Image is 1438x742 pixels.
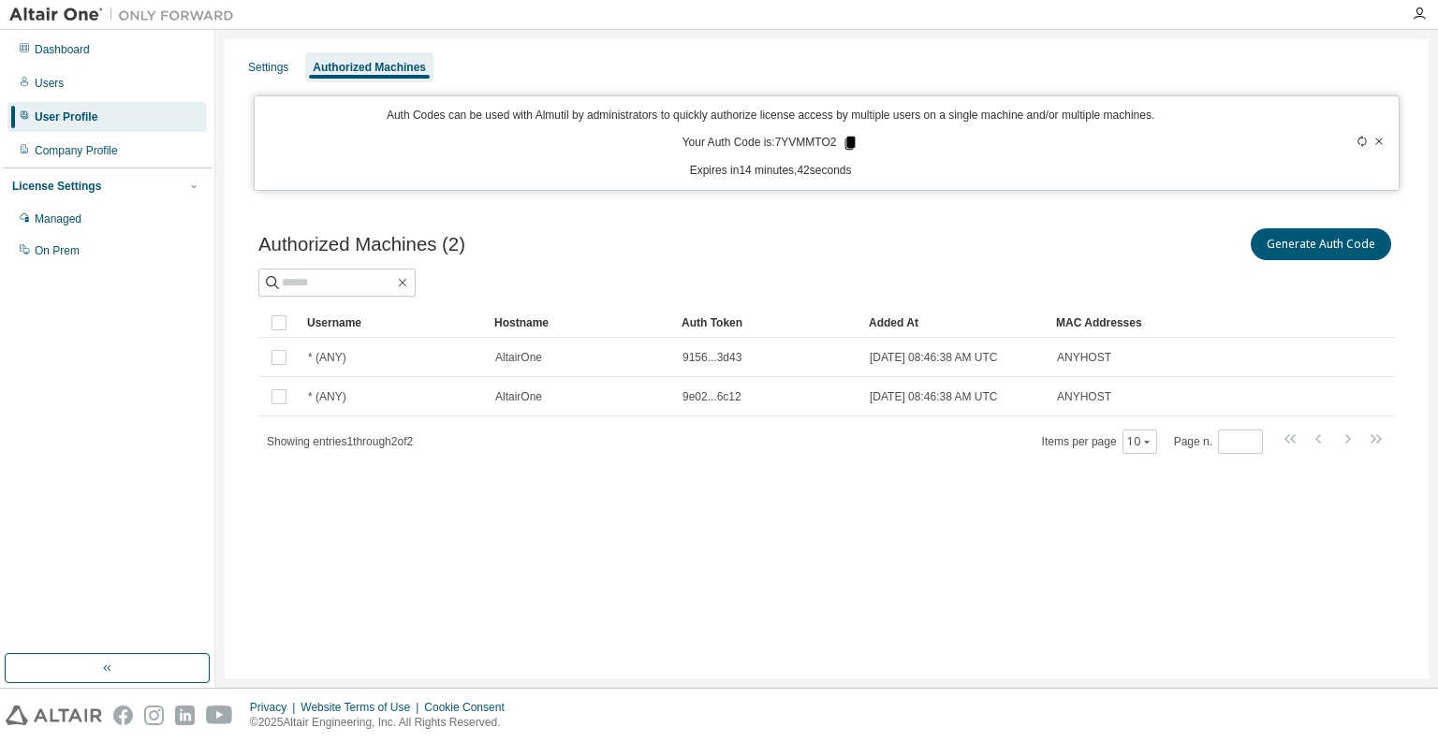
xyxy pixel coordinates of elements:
[1056,308,1198,338] div: MAC Addresses
[266,108,1275,124] p: Auth Codes can be used with Almutil by administrators to quickly authorize license access by mult...
[35,109,97,124] div: User Profile
[6,706,102,725] img: altair_logo.svg
[495,389,542,404] span: AltairOne
[682,389,741,404] span: 9e02...6c12
[494,308,667,338] div: Hostname
[870,350,998,365] span: [DATE] 08:46:38 AM UTC
[248,60,288,75] div: Settings
[682,135,859,152] p: Your Auth Code is: 7YVMMTO2
[870,389,998,404] span: [DATE] 08:46:38 AM UTC
[35,243,80,258] div: On Prem
[175,706,195,725] img: linkedin.svg
[495,350,542,365] span: AltairOne
[1057,350,1111,365] span: ANYHOST
[266,163,1275,179] p: Expires in 14 minutes, 42 seconds
[308,389,346,404] span: * (ANY)
[307,308,479,338] div: Username
[1127,434,1152,449] button: 10
[1042,429,1157,454] span: Items per page
[35,76,64,91] div: Users
[308,350,346,365] span: * (ANY)
[1251,228,1391,260] button: Generate Auth Code
[250,700,301,715] div: Privacy
[12,179,101,194] div: License Settings
[206,706,233,725] img: youtube.svg
[267,435,413,448] span: Showing entries 1 through 2 of 2
[301,700,424,715] div: Website Terms of Use
[35,42,90,57] div: Dashboard
[1174,429,1263,454] span: Page n.
[258,234,465,255] span: Authorized Machines (2)
[250,715,516,731] p: © 2025 Altair Engineering, Inc. All Rights Reserved.
[869,308,1041,338] div: Added At
[682,350,741,365] span: 9156...3d43
[1057,389,1111,404] span: ANYHOST
[424,700,515,715] div: Cookie Consent
[682,308,854,338] div: Auth Token
[113,706,133,725] img: facebook.svg
[35,143,118,158] div: Company Profile
[313,60,426,75] div: Authorized Machines
[35,211,81,226] div: Managed
[144,706,164,725] img: instagram.svg
[9,6,243,24] img: Altair One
